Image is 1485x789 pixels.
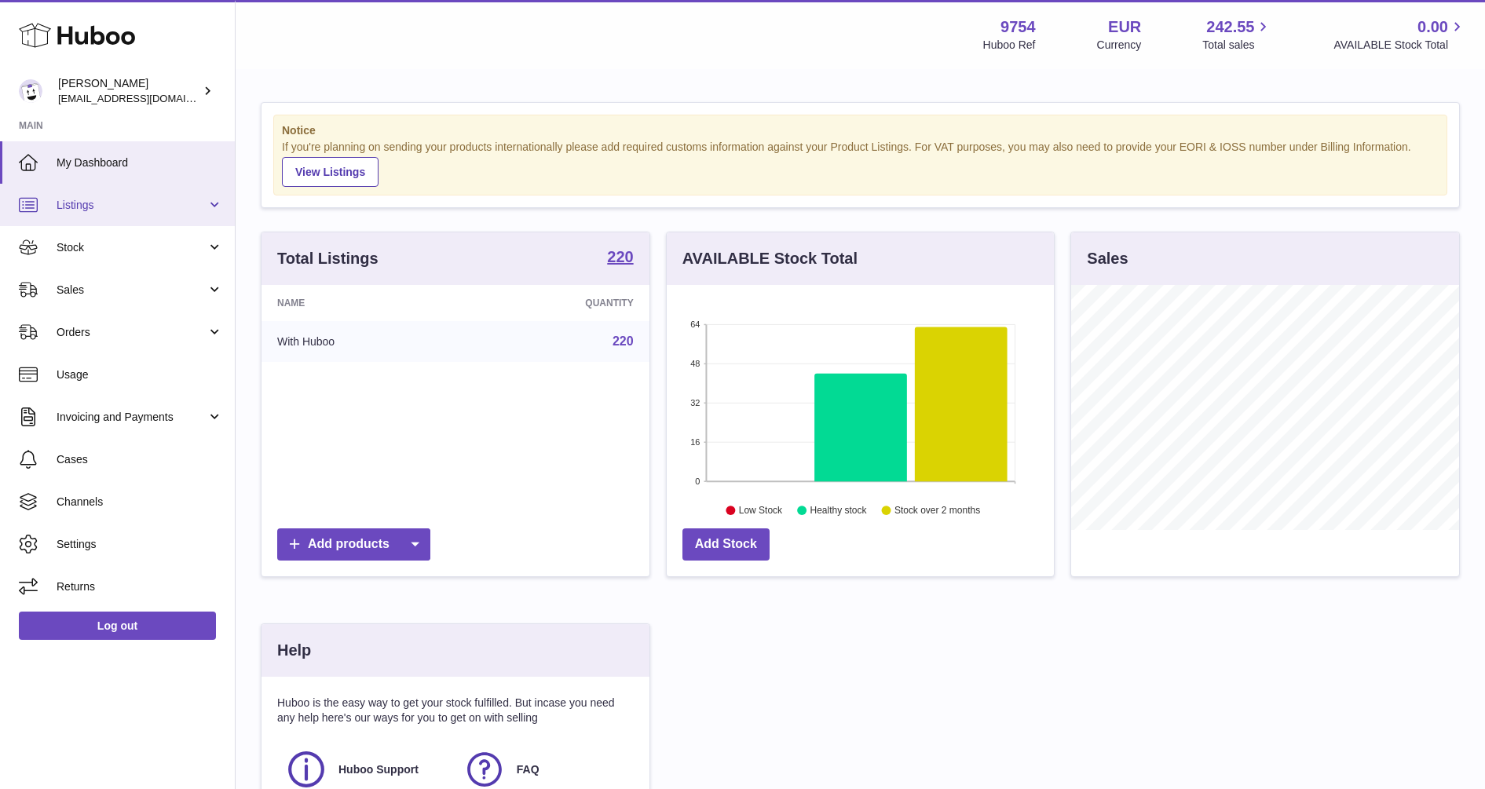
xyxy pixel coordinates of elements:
[1202,16,1272,53] a: 242.55 Total sales
[607,249,633,268] a: 220
[277,696,634,725] p: Huboo is the easy way to get your stock fulfilled. But incase you need any help here's our ways f...
[282,140,1439,187] div: If you're planning on sending your products internationally please add required customs informati...
[810,505,867,516] text: Healthy stock
[57,537,223,552] span: Settings
[739,505,783,516] text: Low Stock
[57,367,223,382] span: Usage
[1202,38,1272,53] span: Total sales
[1097,38,1142,53] div: Currency
[57,283,207,298] span: Sales
[282,157,379,187] a: View Listings
[282,123,1439,138] strong: Notice
[1333,16,1466,53] a: 0.00 AVAILABLE Stock Total
[57,579,223,594] span: Returns
[19,79,42,103] img: info@fieldsluxury.london
[57,325,207,340] span: Orders
[277,640,311,661] h3: Help
[262,321,466,362] td: With Huboo
[1333,38,1466,53] span: AVAILABLE Stock Total
[983,38,1036,53] div: Huboo Ref
[613,334,634,348] a: 220
[682,528,770,561] a: Add Stock
[57,495,223,510] span: Channels
[277,248,379,269] h3: Total Listings
[277,528,430,561] a: Add products
[517,762,540,777] span: FAQ
[690,359,700,368] text: 48
[57,198,207,213] span: Listings
[695,477,700,486] text: 0
[466,285,649,321] th: Quantity
[338,762,419,777] span: Huboo Support
[1417,16,1448,38] span: 0.00
[57,452,223,467] span: Cases
[57,240,207,255] span: Stock
[690,320,700,329] text: 64
[1087,248,1128,269] h3: Sales
[607,249,633,265] strong: 220
[57,155,223,170] span: My Dashboard
[262,285,466,321] th: Name
[690,437,700,447] text: 16
[682,248,858,269] h3: AVAILABLE Stock Total
[58,76,199,106] div: [PERSON_NAME]
[690,398,700,407] text: 32
[19,612,216,640] a: Log out
[1108,16,1141,38] strong: EUR
[1000,16,1036,38] strong: 9754
[57,410,207,425] span: Invoicing and Payments
[894,505,980,516] text: Stock over 2 months
[58,92,231,104] span: [EMAIL_ADDRESS][DOMAIN_NAME]
[1206,16,1254,38] span: 242.55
